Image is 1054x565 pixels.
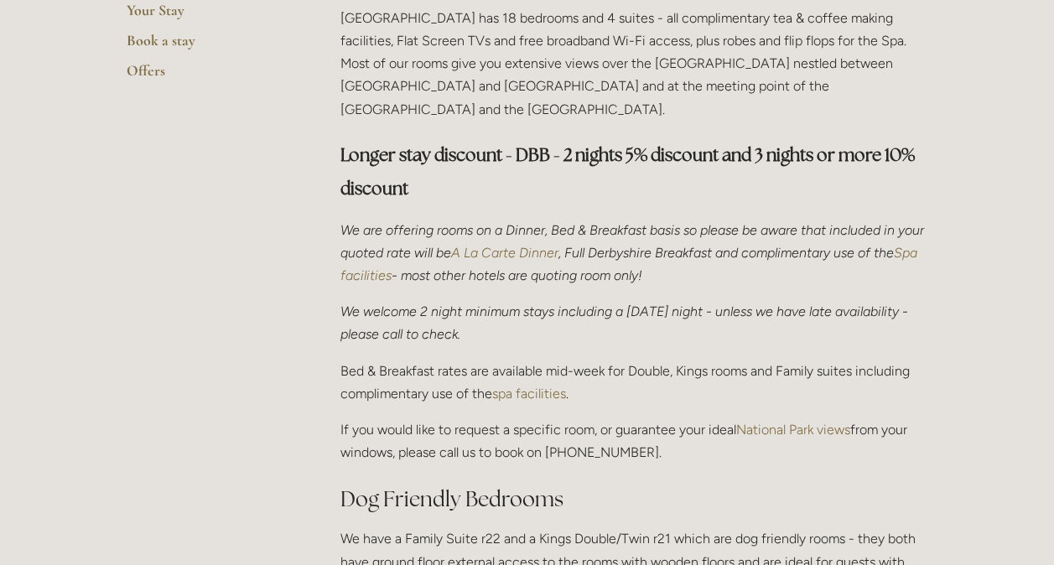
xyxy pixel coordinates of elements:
[451,245,558,261] a: A La Carte Dinner
[340,222,927,261] em: We are offering rooms on a Dinner, Bed & Breakfast basis so please be aware that included in your...
[340,360,928,405] p: Bed & Breakfast rates are available mid-week for Double, Kings rooms and Family suites including ...
[127,1,287,31] a: Your Stay
[340,418,928,464] p: If you would like to request a specific room, or guarantee your ideal from your windows, please c...
[736,422,850,438] a: National Park views
[127,61,287,91] a: Offers
[558,245,894,261] em: , Full Derbyshire Breakfast and complimentary use of the
[127,31,287,61] a: Book a stay
[492,386,566,402] a: spa facilities
[392,267,642,283] em: - most other hotels are quoting room only!
[340,7,928,121] p: [GEOGRAPHIC_DATA] has 18 bedrooms and 4 suites - all complimentary tea & coffee making facilities...
[340,143,918,200] strong: Longer stay discount - DBB - 2 nights 5% discount and 3 nights or more 10% discount
[340,303,911,342] em: We welcome 2 night minimum stays including a [DATE] night - unless we have late availability - pl...
[340,485,928,514] h2: Dog Friendly Bedrooms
